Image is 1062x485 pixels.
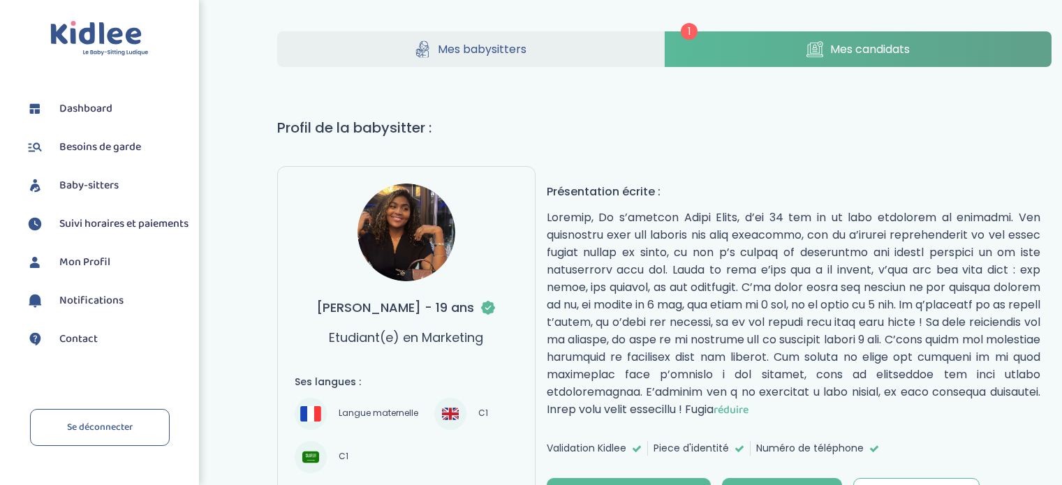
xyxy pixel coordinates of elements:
span: Langue maternelle [334,405,423,422]
span: Mes babysitters [438,40,526,58]
span: Notifications [59,292,124,309]
p: Loremip, Do s’ametcon Adipi Elits, d’ei 34 tem in ut labo etdolorem al enimadmi. Ven quisnostru e... [547,209,1040,419]
a: Mon Profil [24,252,189,273]
span: Mon Profil [59,254,110,271]
h4: Présentation écrite : [547,183,1040,200]
span: Mes candidats [830,40,910,58]
a: Contact [24,329,189,350]
img: Anglais [442,405,459,422]
span: Piece d'identité [654,441,729,456]
img: profil.svg [24,252,45,273]
img: notification.svg [24,290,45,311]
img: logo.svg [50,21,149,57]
img: Français [300,406,321,421]
span: Suivi horaires et paiements [59,216,189,232]
span: Dashboard [59,100,112,117]
img: babysitters.svg [24,175,45,196]
img: avatar [357,184,455,281]
h4: Ses langues : [295,375,518,389]
span: C1 [334,449,353,465]
img: Arabe [302,449,319,465]
img: dashboard.svg [24,98,45,119]
a: Dashboard [24,98,189,119]
p: Etudiant(e) en Marketing [329,328,483,347]
span: Besoins de garde [59,139,141,156]
a: Baby-sitters [24,175,189,196]
img: besoin.svg [24,137,45,158]
span: 1 [681,23,698,40]
span: Baby-sitters [59,177,119,194]
a: Se déconnecter [30,409,170,446]
h1: Profil de la babysitter : [277,117,1052,138]
span: Contact [59,331,98,348]
a: Mes babysitters [277,31,664,67]
img: suivihoraire.svg [24,214,45,234]
span: réduire [714,401,748,419]
a: Besoins de garde [24,137,189,158]
span: C1 [473,405,493,422]
h3: [PERSON_NAME] - 19 ans [316,298,496,317]
a: Mes candidats [665,31,1052,67]
a: Notifications [24,290,189,311]
img: contact.svg [24,329,45,350]
a: Suivi horaires et paiements [24,214,189,234]
span: Numéro de téléphone [756,441,864,456]
span: Validation Kidlee [547,441,626,456]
